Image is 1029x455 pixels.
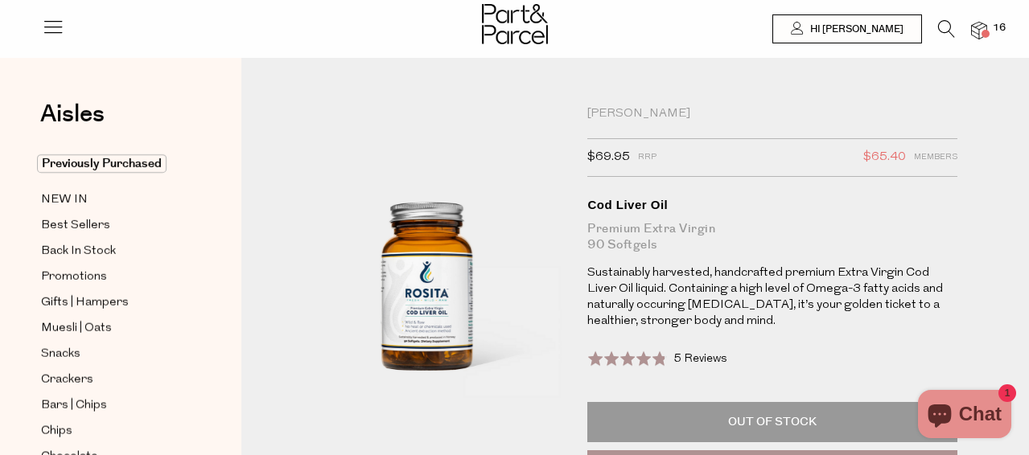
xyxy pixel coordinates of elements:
span: $69.95 [587,147,630,168]
a: Muesli | Oats [41,318,187,338]
div: Premium Extra Virgin 90 Softgels [587,221,957,253]
span: Previously Purchased [37,154,167,173]
span: Snacks [41,345,80,364]
img: Cod Liver Oil [290,106,564,429]
a: Aisles [40,102,105,142]
span: Aisles [40,96,105,132]
span: Bars | Chips [41,396,107,416]
p: Out of Stock [587,402,957,442]
span: Members [914,147,957,168]
span: Best Sellers [41,216,110,236]
span: Crackers [41,371,93,390]
a: NEW IN [41,190,187,210]
span: RRP [638,147,657,168]
span: 5 Reviews [673,353,727,365]
span: Chips [41,422,72,441]
a: Bars | Chips [41,396,187,416]
a: Previously Purchased [41,154,187,174]
a: Snacks [41,344,187,364]
inbox-online-store-chat: Shopify online store chat [913,390,1016,442]
span: Gifts | Hampers [41,293,129,313]
a: 16 [971,22,987,39]
a: Crackers [41,370,187,390]
span: $65.40 [863,147,906,168]
a: Gifts | Hampers [41,293,187,313]
a: Hi [PERSON_NAME] [772,14,922,43]
div: [PERSON_NAME] [587,106,957,122]
span: NEW IN [41,191,88,210]
p: Sustainably harvested, handcrafted premium Extra Virgin Cod Liver Oil liquid. Containing a high l... [587,265,957,330]
span: Back In Stock [41,242,116,261]
img: Part&Parcel [482,4,548,44]
span: 16 [989,21,1010,35]
span: Muesli | Oats [41,319,112,338]
a: Chips [41,421,187,441]
a: Best Sellers [41,215,187,236]
div: Cod Liver Oil [587,197,957,213]
span: Promotions [41,268,107,287]
span: Hi [PERSON_NAME] [806,23,903,36]
a: Back In Stock [41,241,187,261]
a: Promotions [41,267,187,287]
